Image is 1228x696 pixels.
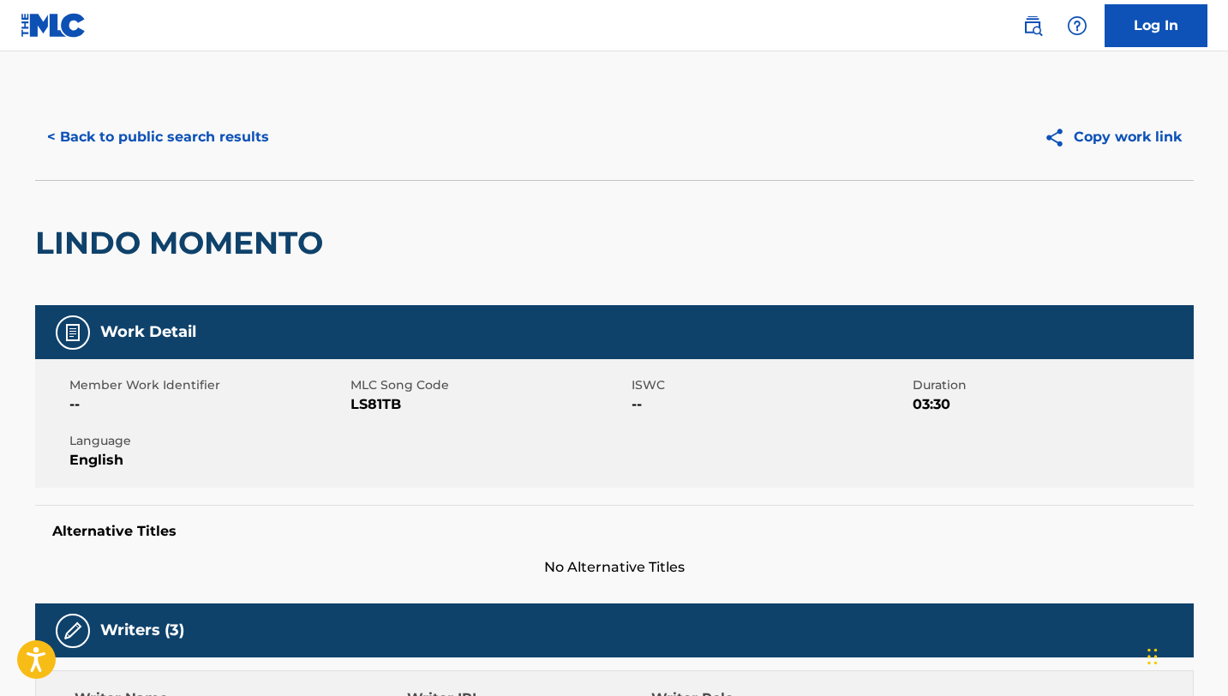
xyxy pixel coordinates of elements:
span: Member Work Identifier [69,376,346,394]
span: ISWC [632,376,908,394]
span: LS81TB [350,394,627,415]
span: No Alternative Titles [35,557,1194,578]
span: -- [632,394,908,415]
h5: Alternative Titles [52,523,1177,540]
span: English [69,450,346,471]
span: Duration [913,376,1189,394]
div: Widget de chat [1142,614,1228,696]
div: Arrastrar [1147,631,1158,682]
img: Writers [63,621,83,641]
div: Help [1060,9,1094,43]
span: 03:30 [913,394,1189,415]
iframe: Chat Widget [1142,614,1228,696]
img: Copy work link [1044,127,1074,148]
h2: LINDO MOMENTO [35,224,332,262]
span: -- [69,394,346,415]
a: Public Search [1015,9,1050,43]
img: MLC Logo [21,13,87,38]
a: Log In [1105,4,1207,47]
button: Copy work link [1032,116,1194,159]
button: < Back to public search results [35,116,281,159]
h5: Work Detail [100,322,196,342]
span: Language [69,432,346,450]
h5: Writers (3) [100,621,184,640]
img: search [1022,15,1043,36]
span: MLC Song Code [350,376,627,394]
img: Work Detail [63,322,83,343]
img: help [1067,15,1087,36]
